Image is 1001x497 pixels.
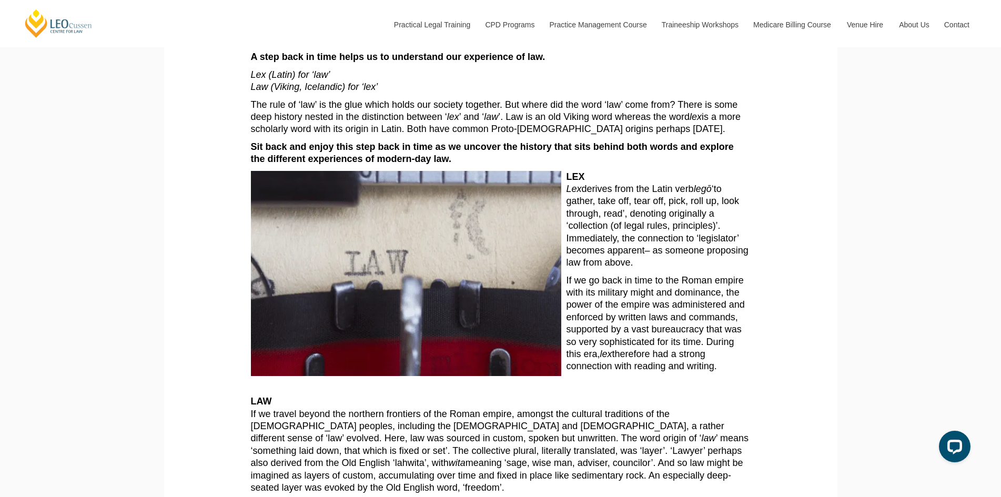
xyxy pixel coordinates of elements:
[745,2,839,47] a: Medicare Billing Course
[251,99,751,136] p: The rule of ‘law’ is the glue which holds our society together. But where did the word ‘law’ come...
[24,8,94,38] a: [PERSON_NAME] Centre for Law
[251,171,567,381] img: Lex or Law
[839,2,891,47] a: Venue Hire
[251,52,545,62] strong: A step back in time helps us to understand our experience of law.
[251,395,751,494] p: If we travel beyond the northern frontiers of the Roman empire, amongst the cultural traditions o...
[654,2,745,47] a: Traineeship Workshops
[567,184,582,194] em: Lex
[251,69,330,80] span: Lex (Latin) for ‘law’
[600,349,612,359] em: lex
[251,396,272,407] strong: LAW
[690,111,702,122] em: lex
[694,184,712,194] em: legō
[477,2,541,47] a: CPD Programs
[567,171,585,182] strong: LEX
[891,2,936,47] a: About Us
[251,141,734,164] strong: Sit back and enjoy this step back in time as we uncover the history that sits behind both words a...
[447,111,459,122] em: lex
[936,2,977,47] a: Contact
[251,171,751,269] p: derives from the Latin verb ‘to gather, take off, tear off, pick, roll up, look through, read’, d...
[931,427,975,471] iframe: LiveChat chat widget
[449,458,466,468] em: wita
[251,82,378,92] span: Law (Viking, Icelandic) for ‘lex’
[542,2,654,47] a: Practice Management Course
[484,111,498,122] em: law
[702,433,716,443] em: law
[386,2,478,47] a: Practical Legal Training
